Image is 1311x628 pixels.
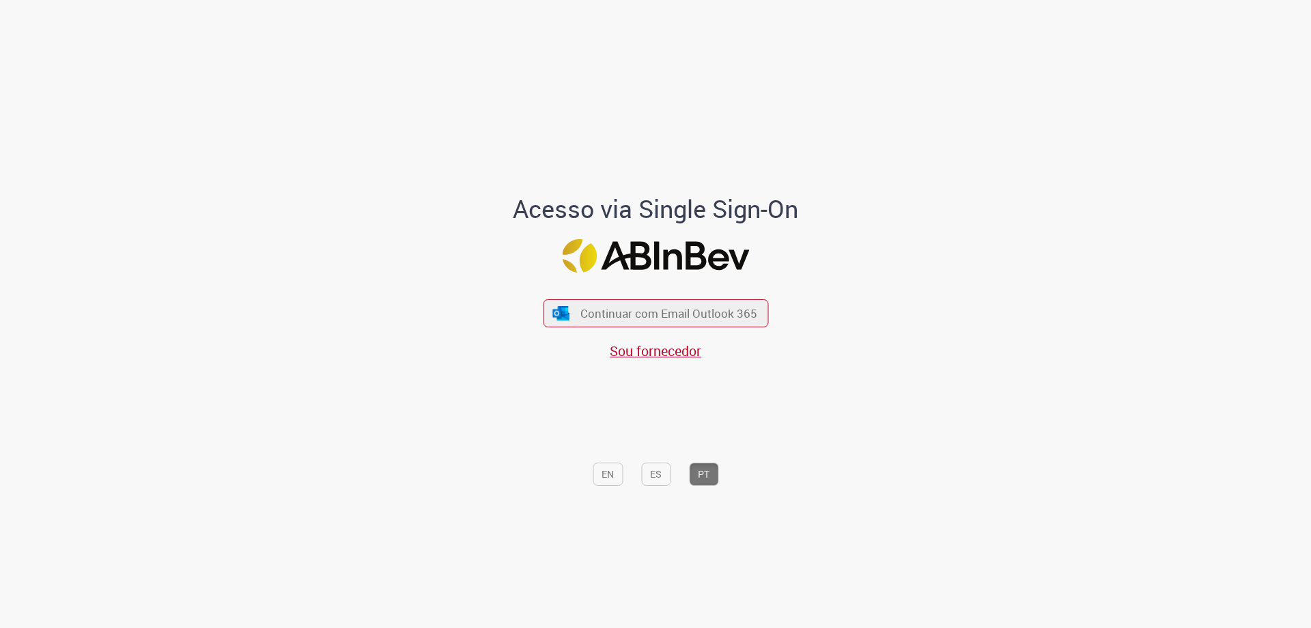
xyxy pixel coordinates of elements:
button: PT [689,463,718,486]
button: ES [641,463,671,486]
img: Logo ABInBev [562,239,749,273]
span: Continuar com Email Outlook 365 [580,305,757,321]
h1: Acesso via Single Sign-On [466,195,845,223]
a: Sou fornecedor [610,342,701,360]
img: ícone Azure/Microsoft 360 [552,306,571,320]
button: ícone Azure/Microsoft 360 Continuar com Email Outlook 365 [543,299,768,327]
button: EN [593,463,623,486]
